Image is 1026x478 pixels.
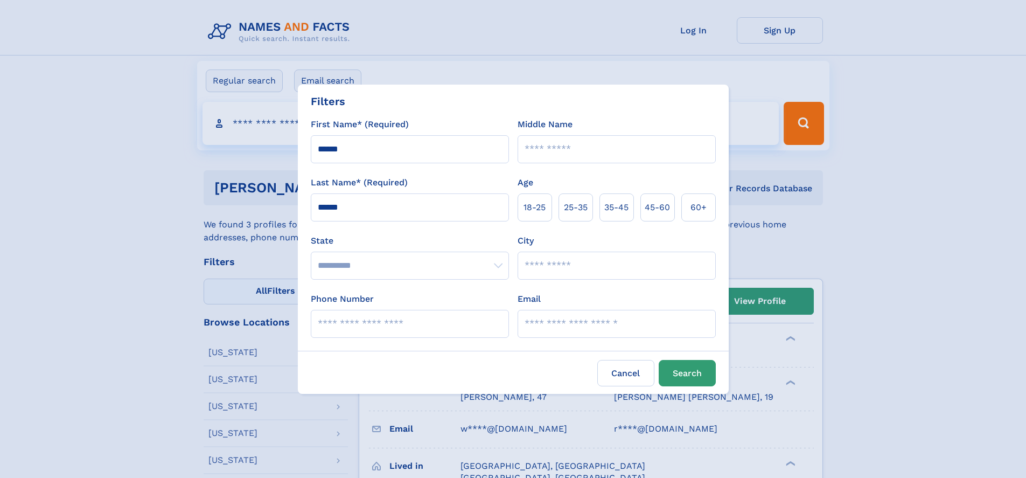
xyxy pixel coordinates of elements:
[690,201,707,214] span: 60+
[518,176,533,189] label: Age
[311,234,509,247] label: State
[311,176,408,189] label: Last Name* (Required)
[524,201,546,214] span: 18‑25
[518,118,573,131] label: Middle Name
[518,234,534,247] label: City
[311,118,409,131] label: First Name* (Required)
[311,293,374,306] label: Phone Number
[597,360,654,386] label: Cancel
[659,360,716,386] button: Search
[311,93,345,109] div: Filters
[564,201,588,214] span: 25‑35
[518,293,541,306] label: Email
[645,201,670,214] span: 45‑60
[604,201,629,214] span: 35‑45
